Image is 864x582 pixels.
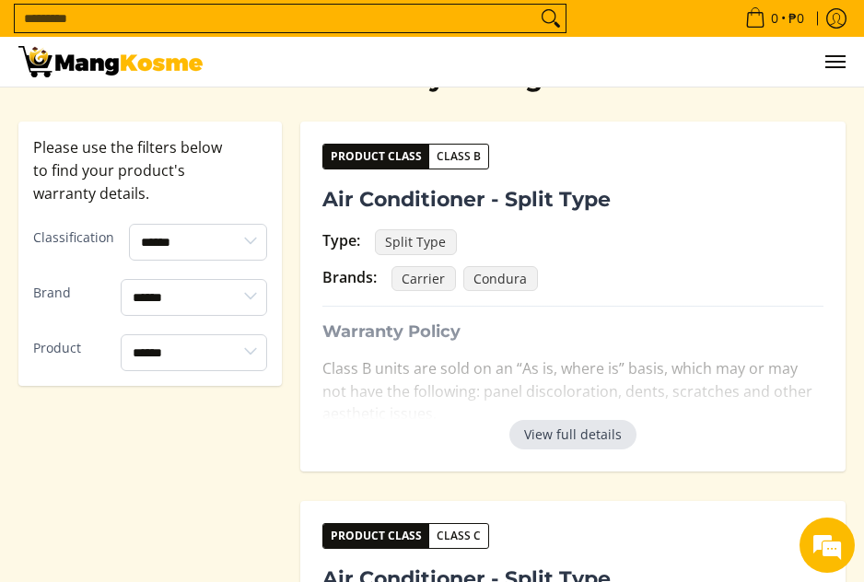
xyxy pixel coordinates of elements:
[322,184,611,215] span: Air Conditioner - Split Type
[322,266,377,289] div: Brands:
[221,37,846,87] ul: Customer Navigation
[33,337,106,360] label: Product
[322,321,823,343] h3: Warranty Policy
[375,229,457,255] span: Split Type
[509,420,636,449] button: View full details
[33,282,106,305] label: Brand
[429,147,488,166] span: Class B
[221,37,846,87] nav: Main Menu
[322,357,823,444] p: Class B units are sold on an “As is, where is” basis, which may or may not have the following: pa...
[768,12,781,25] span: 0
[322,229,360,252] div: Type:
[18,46,203,77] img: Warranty and Return Policies l Mang Kosme
[33,227,114,250] label: Classification
[391,266,456,292] span: Carrier
[740,8,810,29] span: •
[323,145,429,169] span: Product Class
[429,527,488,545] span: Class C
[33,136,267,204] p: Please use the filters below to find your product's warranty details.
[536,5,566,32] button: Search
[323,524,429,548] span: Product Class
[786,12,807,25] span: ₱0
[463,266,538,292] span: Condura
[823,37,846,87] button: Menu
